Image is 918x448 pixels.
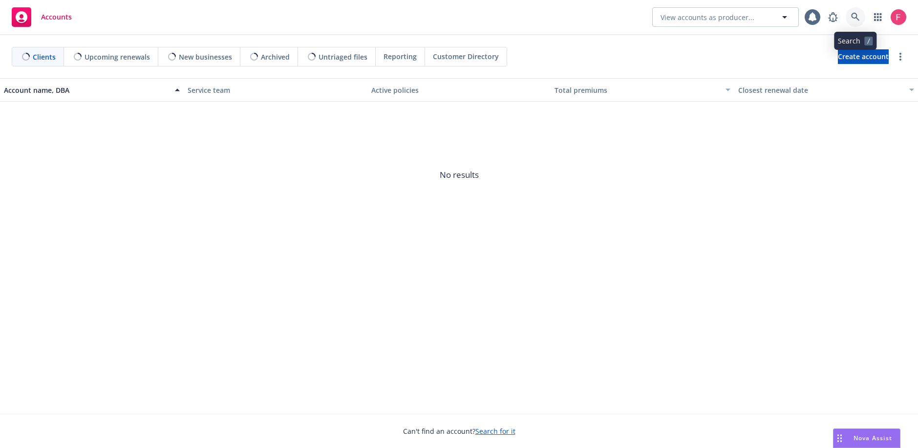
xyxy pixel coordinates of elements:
[854,434,892,442] span: Nova Assist
[661,12,754,22] span: View accounts as producer...
[433,51,499,62] span: Customer Directory
[838,47,889,66] span: Create account
[8,3,76,31] a: Accounts
[4,85,169,95] div: Account name, DBA
[179,52,232,62] span: New businesses
[41,13,72,21] span: Accounts
[895,51,906,63] a: more
[652,7,799,27] button: View accounts as producer...
[734,78,918,102] button: Closest renewal date
[833,428,900,448] button: Nova Assist
[261,52,290,62] span: Archived
[184,78,367,102] button: Service team
[868,7,888,27] a: Switch app
[371,85,547,95] div: Active policies
[555,85,720,95] div: Total premiums
[188,85,363,95] div: Service team
[367,78,551,102] button: Active policies
[384,51,417,62] span: Reporting
[823,7,843,27] a: Report a Bug
[85,52,150,62] span: Upcoming renewals
[475,427,515,436] a: Search for it
[891,9,906,25] img: photo
[838,49,889,64] a: Create account
[833,429,846,448] div: Drag to move
[551,78,734,102] button: Total premiums
[33,52,56,62] span: Clients
[403,426,515,436] span: Can't find an account?
[738,85,903,95] div: Closest renewal date
[846,7,865,27] a: Search
[319,52,367,62] span: Untriaged files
